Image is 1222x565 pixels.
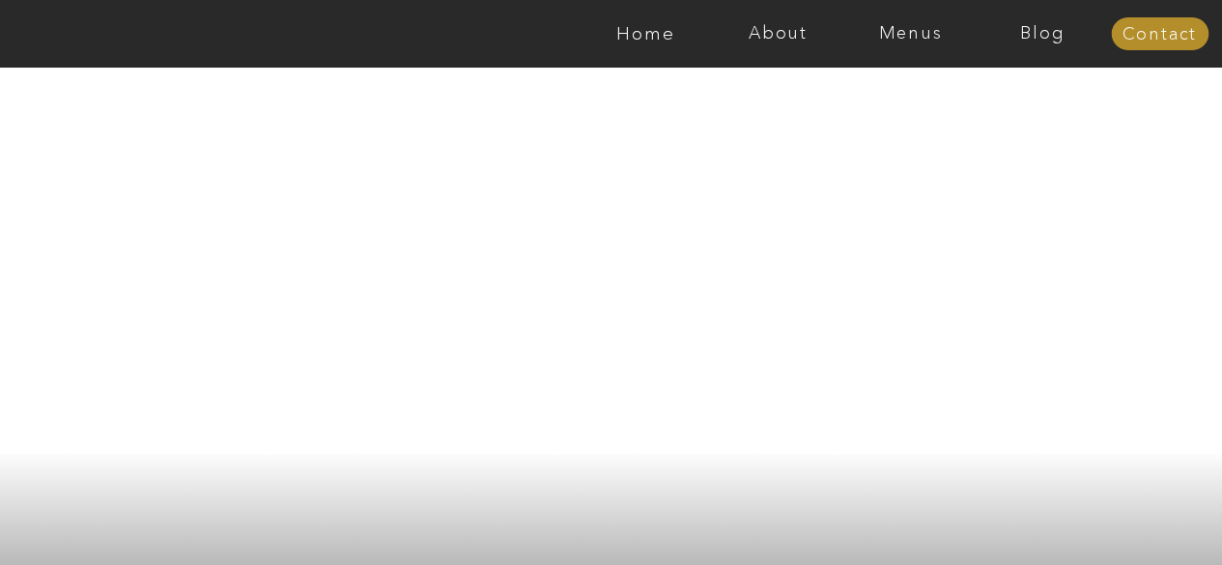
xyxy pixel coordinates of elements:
[580,24,712,43] a: Home
[844,24,977,43] a: Menus
[1111,25,1208,44] a: Contact
[712,24,844,43] a: About
[977,24,1109,43] a: Blog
